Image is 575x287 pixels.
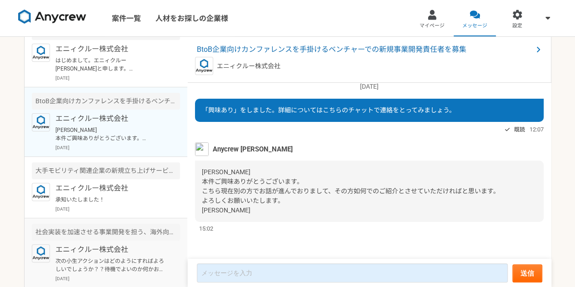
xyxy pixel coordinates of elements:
p: [PERSON_NAME] 本件ご興味ありがとうございます。 こちら現在別の方でお話が進んでおりまして、その方如何でのご紹介とさせていただければと思います。 よろしくお願いいたします。 [PER... [55,126,168,142]
div: BtoB企業向けカンファレンスを手掛けるベンチャーでの新規事業開発責任者を募集 [32,93,180,110]
span: BtoB企業向けカンファレンスを手掛けるベンチャーでの新規事業開発責任者を募集 [197,44,533,55]
img: logo_text_blue_01.png [32,113,50,131]
div: 大手モビリティ関連企業の新規立ち上げサービス オペレーション対応（静岡出社） [32,162,180,179]
p: 承知いたしました！ [55,196,168,204]
p: [DATE] [55,275,180,282]
span: メッセージ [462,22,487,30]
img: 8DqYSo04kwAAAAASUVORK5CYII= [18,10,86,24]
span: [PERSON_NAME] 本件ご興味ありがとうございます。 こちら現在別の方でお話が進んでおりまして、その方如何でのご紹介とさせていただければと思います。 よろしくお願いいたします。 [PER... [202,168,500,214]
p: [DATE] [55,144,180,151]
span: 12:07 [530,125,544,134]
p: エニィクルー株式会社 [217,61,280,71]
img: logo_text_blue_01.png [32,183,50,201]
img: logo_text_blue_01.png [195,57,213,75]
p: エニィクルー株式会社 [55,44,168,55]
img: logo_text_blue_01.png [32,244,50,262]
span: 15:02 [199,224,213,233]
p: エニィクルー株式会社 [55,113,168,124]
img: tomoya_yamashita.jpeg [195,142,209,156]
p: はじめまして。エニィクルー[PERSON_NAME]と申します。 こちらご興味お持ちくださりどうもありがとうございます。 もし案件のページに記載をしている諸条件が合致されそうでしたら、是非一度お... [55,56,168,73]
button: 送信 [512,264,542,282]
span: 設定 [512,22,522,30]
span: 既読 [514,124,525,135]
div: 社会実装を加速させる事業開発を担う、海外向け脱炭素クレジット事業推進メンバー [32,224,180,241]
span: 「興味あり」をしました。詳細についてはこちらのチャットで連絡をとってみましょう。 [202,106,455,114]
p: エニィクルー株式会社 [55,183,168,194]
p: エニィクルー株式会社 [55,244,168,255]
p: [DATE] [55,75,180,81]
img: logo_text_blue_01.png [32,44,50,62]
span: Anycrew [PERSON_NAME] [213,144,293,154]
p: [DATE] [195,82,544,91]
p: [DATE] [55,206,180,212]
span: マイページ [420,22,445,30]
p: 次の小生アクションはどのようにすればよろしいでしょうか？？待機でよいのか何かお送りすれば良いのかご教示いただければ幸いです。 [55,257,168,273]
